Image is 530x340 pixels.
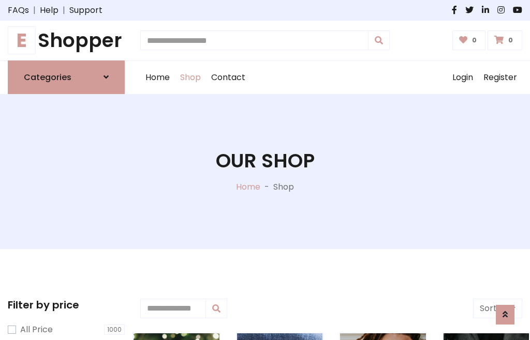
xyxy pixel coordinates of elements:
p: - [260,181,273,193]
span: | [58,4,69,17]
a: Shop [175,61,206,94]
span: E [8,26,36,54]
a: FAQs [8,4,29,17]
span: 1000 [104,324,125,335]
a: Support [69,4,102,17]
span: | [29,4,40,17]
p: Shop [273,181,294,193]
h1: Our Shop [216,149,315,173]
a: 0 [452,30,486,50]
a: Categories [8,60,125,94]
span: 0 [506,36,516,45]
label: All Price [20,323,53,336]
a: Home [236,181,260,193]
a: Help [40,4,58,17]
a: Home [140,61,175,94]
h1: Shopper [8,29,125,52]
a: EShopper [8,29,125,52]
a: Contact [206,61,251,94]
h6: Categories [24,72,71,82]
h5: Filter by price [8,299,125,311]
a: 0 [488,30,522,50]
a: Register [478,61,522,94]
a: Login [447,61,478,94]
button: Sort by [473,299,522,318]
span: 0 [469,36,479,45]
